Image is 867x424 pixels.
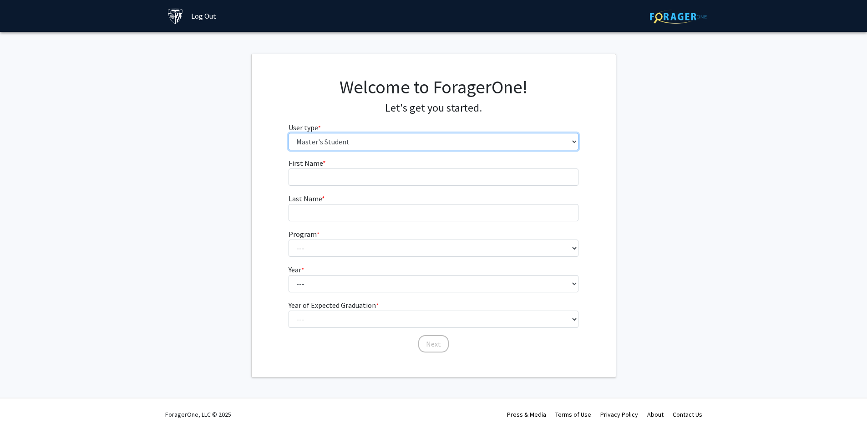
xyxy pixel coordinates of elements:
span: Last Name [289,194,322,203]
h4: Let's get you started. [289,102,578,115]
label: User type [289,122,321,133]
label: Year of Expected Graduation [289,300,379,311]
img: ForagerOne Logo [650,10,707,24]
h1: Welcome to ForagerOne! [289,76,578,98]
label: Year [289,264,304,275]
span: First Name [289,158,323,168]
img: Johns Hopkins University Logo [167,8,183,24]
a: Terms of Use [555,410,591,419]
a: About [647,410,664,419]
iframe: Chat [7,383,39,417]
a: Press & Media [507,410,546,419]
a: Contact Us [673,410,702,419]
a: Privacy Policy [600,410,638,419]
label: Program [289,229,319,240]
button: Next [418,335,449,352]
